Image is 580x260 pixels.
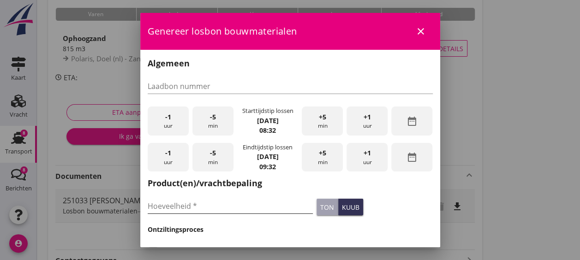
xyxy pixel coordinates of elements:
[148,106,189,136] div: uur
[259,162,276,171] strong: 09:32
[415,26,426,37] i: close
[210,112,216,122] span: -5
[148,225,433,234] h3: Ontziltingsproces
[257,152,278,161] strong: [DATE]
[148,177,433,189] h2: Product(en)/vrachtbepaling
[302,106,343,136] div: min
[192,143,233,172] div: min
[319,112,326,122] span: +5
[302,143,343,172] div: min
[148,79,433,94] input: Laadbon nummer
[338,199,363,215] button: kuub
[148,57,433,70] h2: Algemeen
[364,148,371,158] span: +1
[162,247,214,256] label: Zand gespoeld
[140,13,440,50] div: Genereer losbon bouwmaterialen
[347,143,388,172] div: uur
[347,106,388,136] div: uur
[242,106,293,115] div: Starttijdstip lossen
[148,199,313,213] input: Hoeveelheid *
[407,152,418,163] i: date_range
[364,112,371,122] span: +1
[243,143,293,152] div: Eindtijdstip lossen
[257,116,278,125] strong: [DATE]
[165,112,171,122] span: -1
[317,199,338,215] button: ton
[319,148,326,158] span: +5
[165,148,171,158] span: -1
[192,106,233,136] div: min
[148,143,189,172] div: uur
[210,148,216,158] span: -5
[342,202,359,212] div: kuub
[407,116,418,127] i: date_range
[259,126,276,135] strong: 08:32
[320,202,334,212] div: ton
